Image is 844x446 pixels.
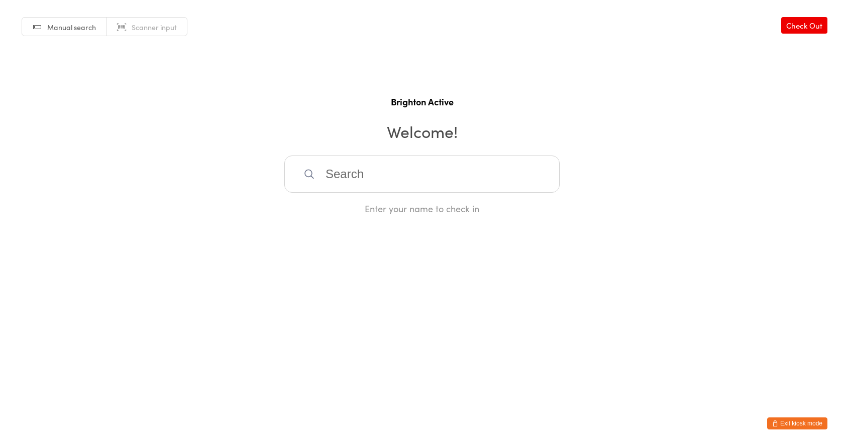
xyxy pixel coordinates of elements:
h1: Brighton Active [10,95,834,108]
input: Search [284,156,560,193]
span: Manual search [47,22,96,32]
a: Check Out [781,17,827,34]
button: Exit kiosk mode [767,417,827,429]
div: Enter your name to check in [284,202,560,215]
span: Scanner input [132,22,177,32]
h2: Welcome! [10,120,834,142]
